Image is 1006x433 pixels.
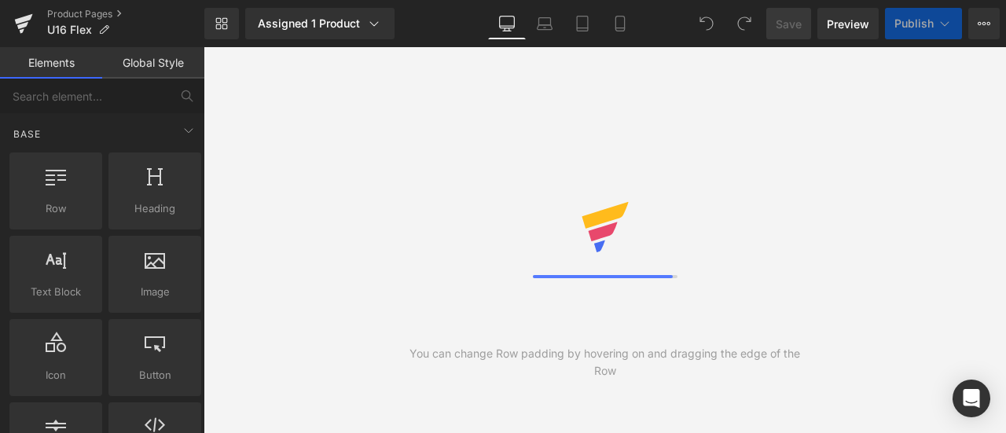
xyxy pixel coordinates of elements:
[113,284,196,300] span: Image
[564,8,601,39] a: Tablet
[601,8,639,39] a: Mobile
[526,8,564,39] a: Laptop
[14,200,97,217] span: Row
[894,17,934,30] span: Publish
[953,380,990,417] div: Open Intercom Messenger
[102,47,204,79] a: Global Style
[14,367,97,383] span: Icon
[14,284,97,300] span: Text Block
[776,16,802,32] span: Save
[827,16,869,32] span: Preview
[113,200,196,217] span: Heading
[729,8,760,39] button: Redo
[404,345,806,380] div: You can change Row padding by hovering on and dragging the edge of the Row
[968,8,1000,39] button: More
[258,16,382,31] div: Assigned 1 Product
[204,8,239,39] a: New Library
[12,127,42,141] span: Base
[47,8,204,20] a: Product Pages
[113,367,196,383] span: Button
[885,8,962,39] button: Publish
[488,8,526,39] a: Desktop
[691,8,722,39] button: Undo
[47,24,92,36] span: U16 Flex
[817,8,879,39] a: Preview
